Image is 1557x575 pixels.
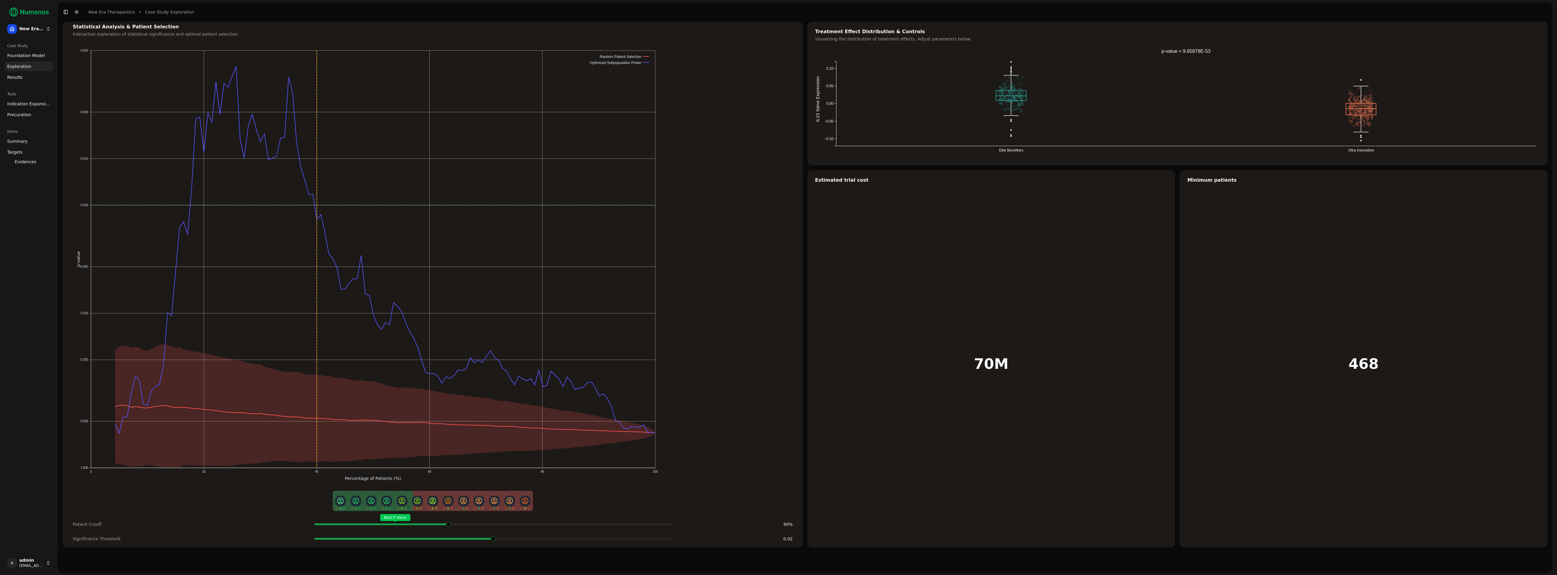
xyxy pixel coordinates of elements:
text: 80 [541,470,544,473]
div: Case Study [5,41,53,51]
text: 0 [90,470,92,473]
text: p-value = 9.65878E-53 [1161,49,1210,54]
text: Percentage of Patients (%) [345,476,401,481]
span: Exploration [7,63,31,69]
span: Foundation Model [7,53,45,59]
text: 60 [428,470,431,473]
a: Summary [5,136,53,146]
text: 0.100 [81,311,88,315]
img: Numenos [5,5,53,19]
text: 0.050 [81,265,88,268]
text: 40 [315,470,319,473]
span: Precuration [7,112,31,118]
a: Indication Expansion [5,99,53,109]
span: admin [19,558,43,563]
text: IL15 Gene Expression [815,76,820,122]
text: 0.10 [826,66,834,71]
button: Aadmin[EMAIL_ADDRESS] [5,556,53,570]
text: Optimized Subpopulation Power [590,61,642,65]
span: [EMAIL_ADDRESS] [19,563,43,568]
text: 0.00 [826,101,834,106]
text: Elite Benefiters [999,148,1024,152]
a: Precuration [5,110,53,120]
span: Evidences [15,159,36,165]
span: A [7,558,17,568]
text: −0.10 [824,137,834,141]
h1: 70M [974,356,1009,371]
text: Ultra Insensitive [1348,148,1374,152]
text: 0.010 [81,157,88,160]
a: New Era Therapeutics [88,9,135,15]
text: 0.05 [826,84,834,88]
text: 100 [653,470,658,473]
div: Visualizing the distribution of treatment effects. Adjust parameters below. [815,36,1540,42]
a: Exploration [5,62,53,71]
a: Foundation Model [5,51,53,60]
text: 0.005 [81,110,88,114]
button: New Era Therapeutics [5,22,53,36]
div: Statistical Analysis & Patient Selection [73,24,793,29]
h1: 468 [1348,356,1379,371]
div: 40 % [677,521,793,527]
div: Demo [5,127,53,136]
button: Toggle Dark Mode [72,8,81,16]
span: Best P Value [380,514,410,521]
div: Tools [5,89,53,99]
a: Evidences [12,158,46,166]
span: Results [7,74,23,80]
text: 1.000 [81,466,88,469]
div: 0.02 [677,536,793,542]
a: Targets [5,147,53,157]
text: 0.500 [81,420,88,423]
nav: breadcrumb [88,9,194,15]
a: Case Study Exploration [145,9,194,15]
span: Summary [7,138,28,144]
div: Interactive exploration of statistical significance and optimal patient selection. [73,31,793,37]
div: Treatment Effect Distribution & Controls [815,29,1540,34]
a: Results [5,72,53,82]
text: 0.002 [81,49,88,52]
text: p-value [76,251,81,267]
text: Random Patient Selection [600,55,642,59]
span: New Era Therapeutics [19,26,43,32]
text: 0.020 [81,203,88,207]
span: Targets [7,149,23,155]
text: −0.05 [824,119,834,123]
text: 0.200 [81,358,88,361]
span: Indication Expansion [7,101,51,107]
div: Patient Cutoff [73,521,310,527]
div: Significance Threshold [73,536,310,542]
text: 20 [202,470,206,473]
button: Toggle Sidebar [62,8,70,16]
